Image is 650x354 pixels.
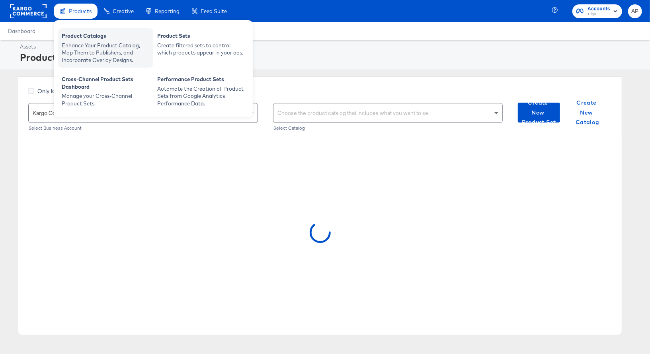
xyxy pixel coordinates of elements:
a: Dashboard [8,28,35,34]
button: Create New Catalog [566,103,609,123]
button: AccountsTillys [572,4,622,18]
span: Products [69,8,92,14]
span: Create New Product Set [521,98,557,127]
span: Feed Suite [201,8,227,14]
div: Product Sets Overview [20,51,640,64]
button: Create New Product Set [518,103,560,123]
span: Creative [113,8,134,14]
div: Select Catalog [273,125,503,131]
button: AP [628,4,642,18]
span: Only load catalogs created in [37,87,129,95]
span: Reporting [155,8,180,14]
div: Select Business Account [28,125,258,131]
span: Kargo Commerce - Formerly StitcherAds [33,109,133,117]
span: Accounts [588,5,610,13]
span: Create New Catalog [570,98,605,127]
span: Tillys [588,11,610,18]
span: AP [631,7,639,16]
div: Assets [20,43,640,51]
div: Choose the product catalog that includes what you want to sell [273,103,502,123]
